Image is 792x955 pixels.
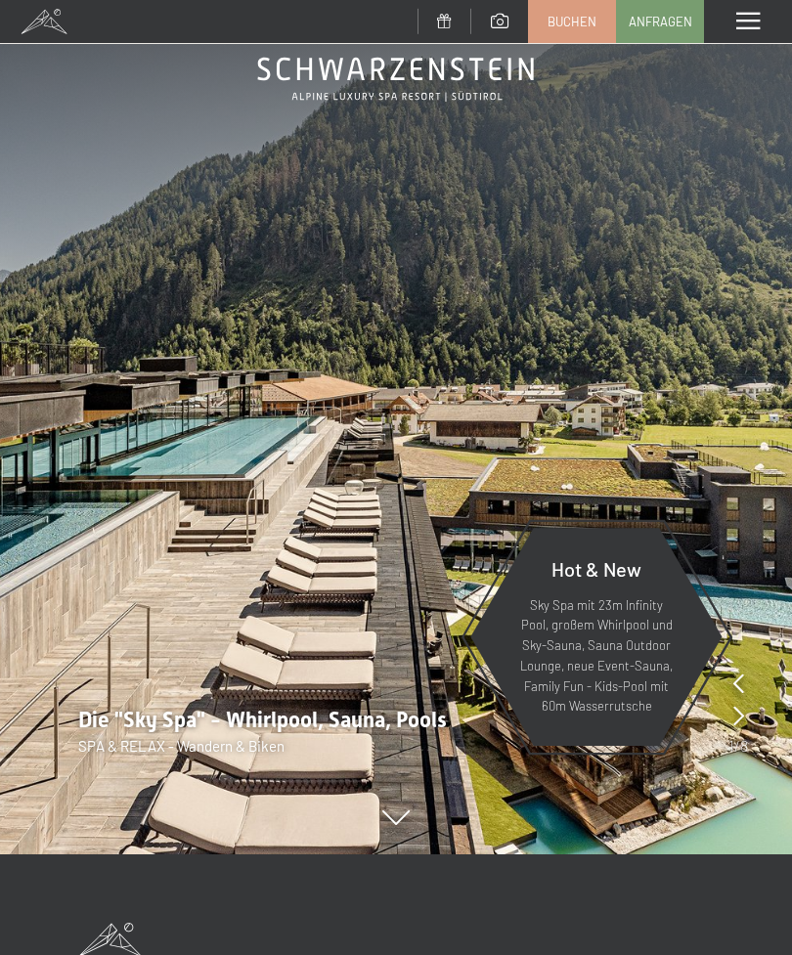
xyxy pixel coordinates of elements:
[551,557,641,581] span: Hot & New
[548,13,596,30] span: Buchen
[740,735,748,757] span: 8
[469,527,724,747] a: Hot & New Sky Spa mit 23m Infinity Pool, großem Whirlpool und Sky-Sauna, Sauna Outdoor Lounge, ne...
[617,1,703,42] a: Anfragen
[629,13,692,30] span: Anfragen
[734,735,740,757] span: /
[78,737,285,755] span: SPA & RELAX - Wandern & Biken
[728,735,734,757] span: 1
[529,1,615,42] a: Buchen
[518,595,675,717] p: Sky Spa mit 23m Infinity Pool, großem Whirlpool und Sky-Sauna, Sauna Outdoor Lounge, neue Event-S...
[78,708,447,732] span: Die "Sky Spa" - Whirlpool, Sauna, Pools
